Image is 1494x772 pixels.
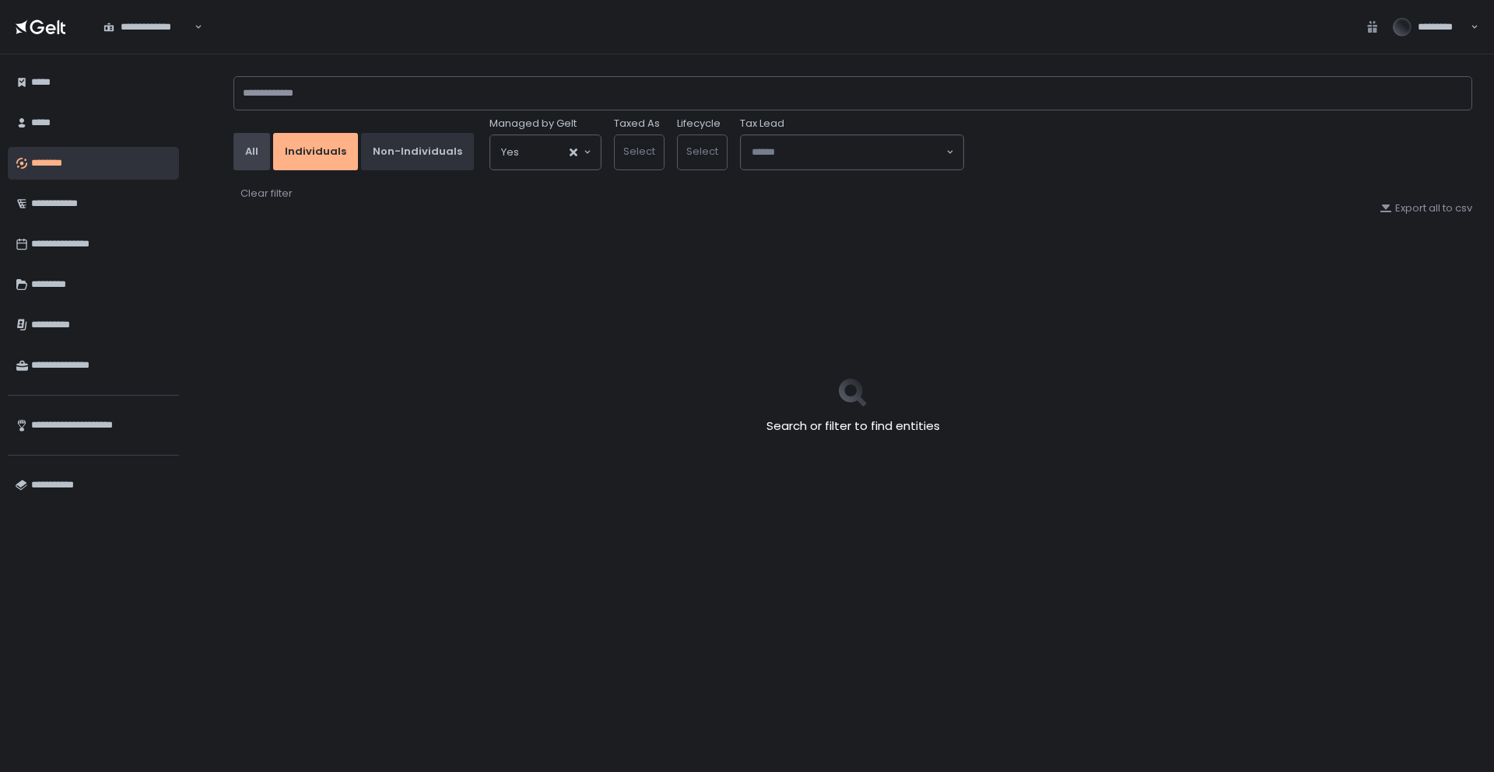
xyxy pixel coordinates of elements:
label: Taxed As [614,117,660,131]
label: Lifecycle [677,117,721,131]
input: Search for option [519,145,568,160]
div: All [245,145,258,159]
div: Individuals [285,145,346,159]
h2: Search or filter to find entities [766,417,940,435]
div: Search for option [490,135,601,169]
span: Managed by Gelt [489,117,577,131]
button: Clear filter [240,186,293,201]
span: Select [623,144,655,159]
div: Search for option [741,135,963,169]
div: Search for option [93,11,202,44]
button: Export all to csv [1380,201,1472,215]
input: Search for option [752,145,945,160]
button: Individuals [273,133,358,170]
input: Search for option [192,19,193,35]
span: Yes [501,145,519,160]
button: All [233,133,270,170]
span: Select [686,144,718,159]
div: Clear filter [240,187,293,201]
span: Tax Lead [740,117,784,131]
button: Clear Selected [570,148,577,156]
button: Non-Individuals [361,133,474,170]
div: Non-Individuals [373,145,462,159]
